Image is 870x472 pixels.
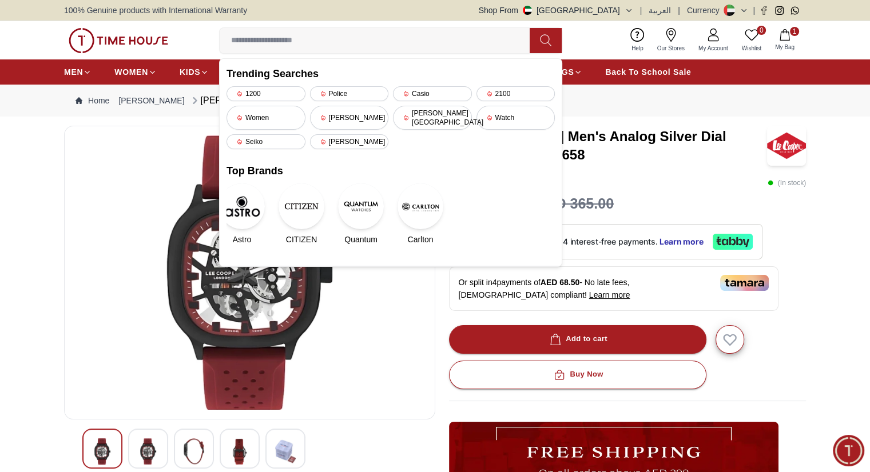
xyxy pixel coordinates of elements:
[64,66,83,78] span: MEN
[678,5,680,16] span: |
[768,27,801,54] button: 1My Bag
[219,183,265,229] img: Astro
[138,438,158,465] img: Lee Cooper Men's Analog Silver Dial Watch - LC07973.658
[9,9,31,31] em: Back
[35,10,54,30] img: Profile picture of Time House Support
[184,438,204,465] img: Lee Cooper Men's Analog Silver Dial Watch - LC07973.658
[19,198,172,251] span: Hey there! Need help finding the perfect watch? I'm here if you have any questions or need a quic...
[69,28,168,53] img: ...
[338,183,384,229] img: Quantum
[61,15,191,26] div: Time House Support
[547,333,607,346] div: Add to cart
[589,290,630,299] span: Learn more
[393,86,472,101] div: Casio
[345,183,376,245] a: QuantumQuantum
[735,26,768,55] a: 0Wishlist
[650,26,692,55] a: Our Stores
[310,106,389,130] div: [PERSON_NAME]
[74,135,426,410] img: Lee Cooper Men's Analog Silver Dial Watch - LC07973.658
[605,66,691,78] span: Back To School Sale
[627,44,648,53] span: Help
[449,266,778,311] div: Or split in 4 payments of - No late fees, [DEMOGRAPHIC_DATA] compliant!
[541,278,579,287] span: AED 68.50
[551,368,603,381] div: Buy Now
[227,163,555,179] h2: Top Brands
[180,66,200,78] span: KIDS
[286,234,317,245] span: CITIZEN
[605,62,691,82] a: Back To School Sale
[275,438,296,465] img: Lee Cooper Men's Analog Silver Dial Watch - LC07973.658
[753,5,755,16] span: |
[92,438,113,465] img: Lee Cooper Men's Analog Silver Dial Watch - LC07973.658
[767,126,806,166] img: Lee Cooper Men's Analog Silver Dial Watch - LC07973.658
[310,134,389,149] div: [PERSON_NAME]
[286,183,317,245] a: CITIZENCITIZEN
[549,62,582,82] a: BAGS
[790,27,799,36] span: 1
[694,44,733,53] span: My Account
[180,62,209,82] a: KIDS
[479,5,633,16] button: Shop From[GEOGRAPHIC_DATA]
[405,183,436,245] a: CarltonCarlton
[189,94,468,107] div: [PERSON_NAME] Men's Analog Silver Dial Watch - LC07973.658
[227,183,257,245] a: AstroAstro
[768,177,806,189] p: ( In stock )
[65,197,76,209] em: Blush
[760,6,768,15] a: Facebook
[833,435,864,466] div: Chat Widget
[233,234,252,245] span: Astro
[393,106,472,130] div: [PERSON_NAME][GEOGRAPHIC_DATA]
[775,6,784,15] a: Instagram
[76,95,109,106] a: Home
[653,44,689,53] span: Our Stores
[687,5,724,16] div: Currency
[449,127,767,164] h3: [PERSON_NAME] Men's Analog Silver Dial Watch - LC07973.658
[770,43,799,51] span: My Bag
[449,361,706,389] button: Buy Now
[649,5,671,16] button: العربية
[790,6,799,15] a: Whatsapp
[407,234,433,245] span: Carlton
[757,26,766,35] span: 0
[523,6,532,15] img: United Arab Emirates
[720,275,769,291] img: Tamara
[118,95,184,106] a: [PERSON_NAME]
[227,106,305,130] div: Women
[476,86,555,101] div: 2100
[64,85,806,117] nav: Breadcrumb
[449,325,706,354] button: Add to cart
[279,183,324,229] img: CITIZEN
[227,134,305,149] div: Seiko
[398,183,443,229] img: Carlton
[476,106,555,130] div: Watch
[640,5,642,16] span: |
[64,5,247,16] span: 100% Genuine products with International Warranty
[114,66,148,78] span: WOMEN
[11,175,226,187] div: Time House Support
[625,26,650,55] a: Help
[536,193,614,215] h3: AED 365.00
[3,270,226,327] textarea: We are here to help you
[153,246,182,254] span: 02:34 PM
[227,86,305,101] div: 1200
[310,86,389,101] div: Police
[114,62,157,82] a: WOMEN
[229,438,250,465] img: Lee Cooper Men's Analog Silver Dial Watch - LC07973.658
[64,62,92,82] a: MEN
[227,66,555,82] h2: Trending Searches
[344,234,378,245] span: Quantum
[737,44,766,53] span: Wishlist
